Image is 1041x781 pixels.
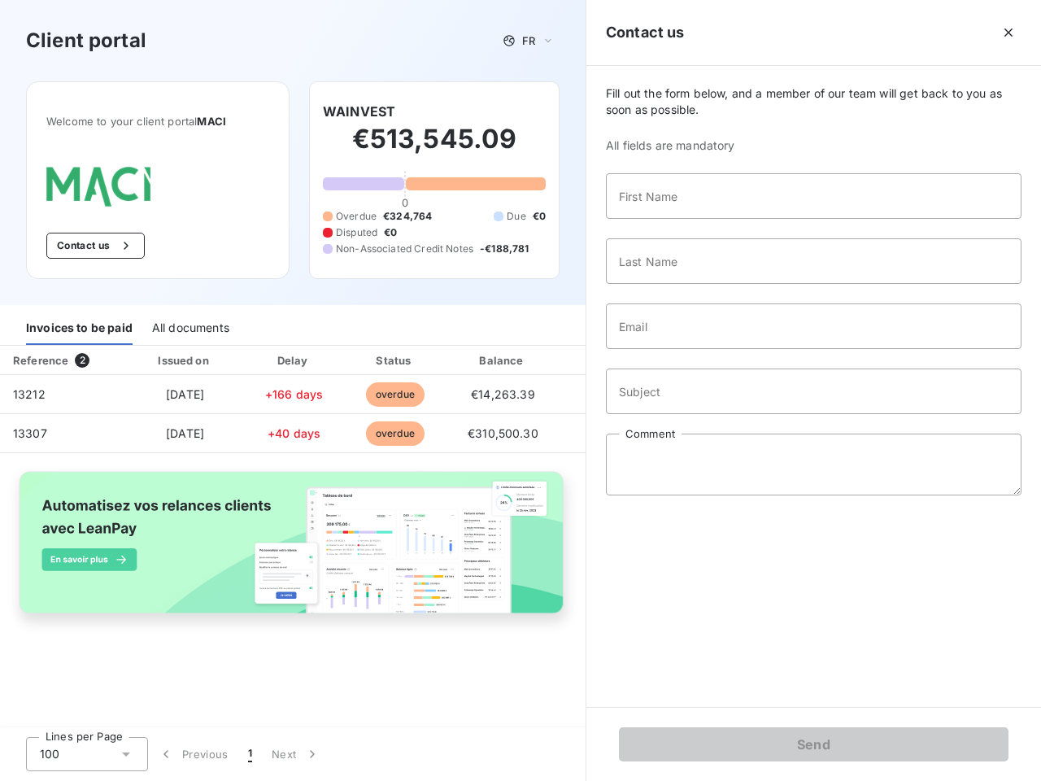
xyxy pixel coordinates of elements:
span: 2 [75,353,89,368]
h2: €513,545.09 [323,123,546,172]
span: Welcome to your client portal [46,115,269,128]
div: Delay [248,352,341,369]
h5: Contact us [606,21,685,44]
span: 1 [248,746,252,762]
h6: WAINVEST [323,102,395,121]
div: Reference [13,354,68,367]
img: banner [7,463,579,637]
button: Contact us [46,233,145,259]
input: placeholder [606,238,1021,284]
span: Fill out the form below, and a member of our team will get back to you as soon as possible. [606,85,1021,118]
button: 1 [238,737,262,771]
span: overdue [366,421,425,446]
span: overdue [366,382,425,407]
span: +40 days [268,426,320,440]
span: [DATE] [166,387,204,401]
span: MACI [197,115,226,128]
span: Disputed [336,225,377,240]
span: Due [507,209,525,224]
div: Balance [450,352,555,369]
span: 100 [40,746,59,762]
span: All fields are mandatory [606,137,1021,154]
input: placeholder [606,369,1021,414]
input: placeholder [606,303,1021,349]
span: Non-Associated Credit Notes [336,242,473,256]
span: 13307 [13,426,47,440]
div: Status [346,352,443,369]
img: Company logo [46,167,150,207]
span: €0 [533,209,546,224]
div: All documents [152,311,229,345]
h3: Client portal [26,26,146,55]
span: +166 days [265,387,323,401]
span: €310,500.30 [468,426,538,440]
span: Overdue [336,209,377,224]
span: [DATE] [166,426,204,440]
div: Issued on [128,352,241,369]
div: Invoices to be paid [26,311,133,345]
span: FR [522,34,535,47]
div: PDF [562,352,644,369]
span: -€188,781 [480,242,529,256]
span: €0 [384,225,397,240]
span: €14,263.39 [471,387,535,401]
span: €324,764 [383,209,432,224]
button: Next [262,737,330,771]
span: 13212 [13,387,46,401]
input: placeholder [606,173,1021,219]
button: Previous [148,737,238,771]
span: 0 [402,196,408,209]
button: Send [619,727,1008,761]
